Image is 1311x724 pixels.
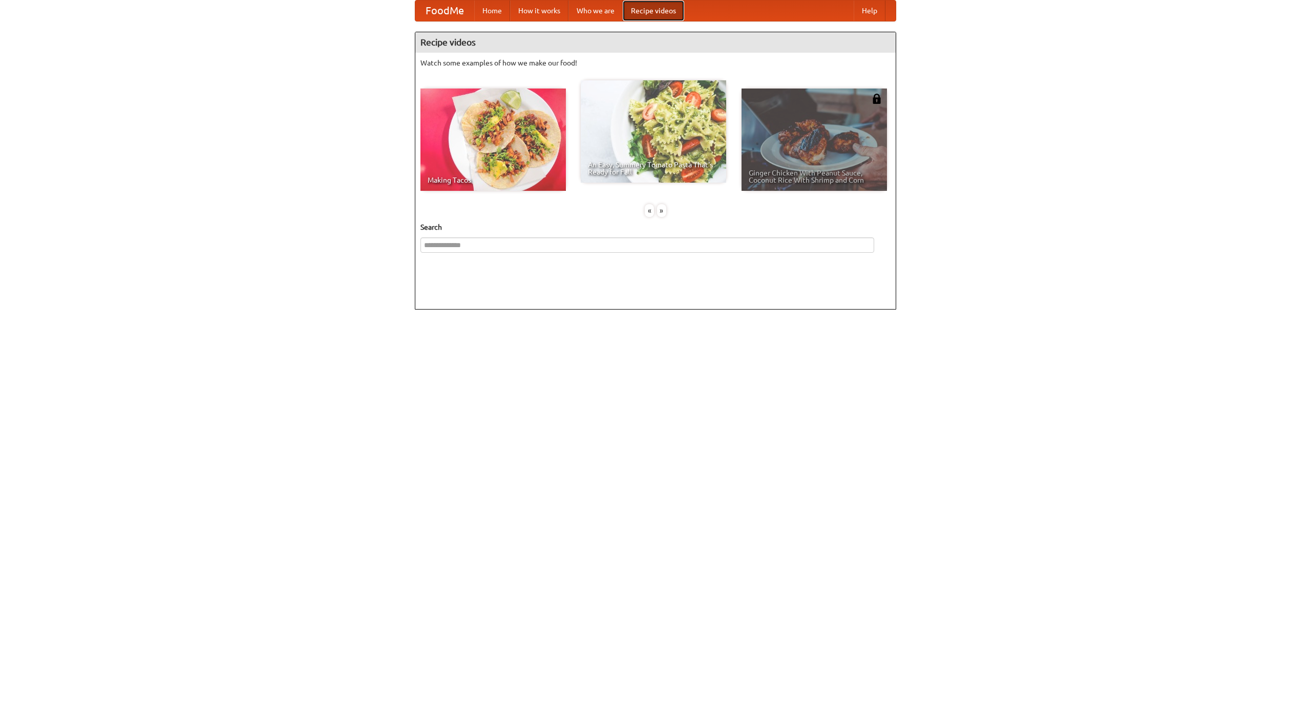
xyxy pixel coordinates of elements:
a: Recipe videos [623,1,684,21]
div: » [657,204,666,217]
a: How it works [510,1,568,21]
h5: Search [420,222,891,232]
span: Making Tacos [428,177,559,184]
a: Who we are [568,1,623,21]
a: Making Tacos [420,89,566,191]
div: « [645,204,654,217]
img: 483408.png [872,94,882,104]
h4: Recipe videos [415,32,896,53]
a: Help [854,1,885,21]
a: Home [474,1,510,21]
a: An Easy, Summery Tomato Pasta That's Ready for Fall [581,80,726,183]
p: Watch some examples of how we make our food! [420,58,891,68]
span: An Easy, Summery Tomato Pasta That's Ready for Fall [588,161,719,175]
a: FoodMe [415,1,474,21]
